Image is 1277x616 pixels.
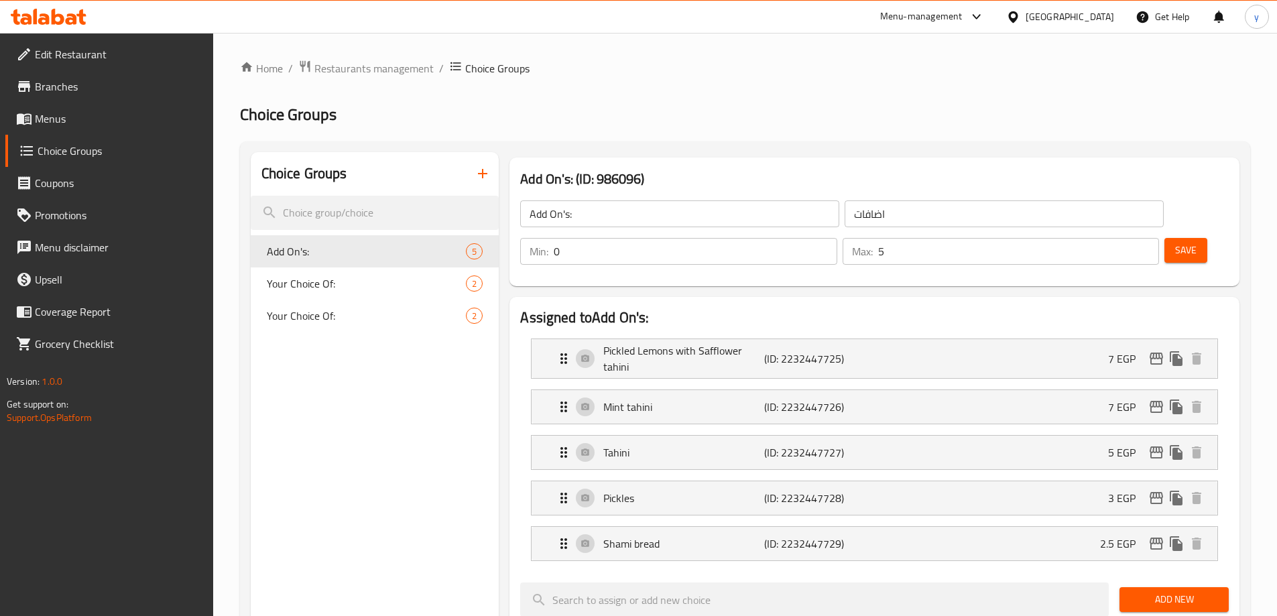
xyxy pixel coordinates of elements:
[35,78,202,95] span: Branches
[1100,536,1146,552] p: 2.5 EGP
[1187,442,1207,463] button: delete
[5,38,213,70] a: Edit Restaurant
[520,333,1229,384] li: Expand
[764,490,871,506] p: (ID: 2232447728)
[1026,9,1114,24] div: [GEOGRAPHIC_DATA]
[5,328,213,360] a: Grocery Checklist
[1108,444,1146,460] p: 5 EGP
[1108,351,1146,367] p: 7 EGP
[530,243,548,259] p: Min:
[35,175,202,191] span: Coupons
[5,103,213,135] a: Menus
[439,60,444,76] li: /
[1130,591,1218,608] span: Add New
[1187,488,1207,508] button: delete
[42,373,62,390] span: 1.0.0
[465,60,530,76] span: Choice Groups
[1166,442,1187,463] button: duplicate
[1119,587,1229,612] button: Add New
[466,275,483,292] div: Choices
[1146,534,1166,554] button: edit
[35,304,202,320] span: Coverage Report
[466,243,483,259] div: Choices
[1166,534,1187,554] button: duplicate
[1187,397,1207,417] button: delete
[267,308,467,324] span: Your Choice Of:
[532,527,1217,560] div: Expand
[35,46,202,62] span: Edit Restaurant
[267,275,467,292] span: Your Choice Of:
[1146,397,1166,417] button: edit
[520,475,1229,521] li: Expand
[520,384,1229,430] li: Expand
[764,444,871,460] p: (ID: 2232447727)
[35,336,202,352] span: Grocery Checklist
[5,199,213,231] a: Promotions
[520,430,1229,475] li: Expand
[251,300,499,332] div: Your Choice Of:2
[466,308,483,324] div: Choices
[1146,349,1166,369] button: edit
[1166,397,1187,417] button: duplicate
[5,296,213,328] a: Coverage Report
[314,60,434,76] span: Restaurants management
[288,60,293,76] li: /
[35,271,202,288] span: Upsell
[240,60,1250,77] nav: breadcrumb
[532,481,1217,515] div: Expand
[880,9,963,25] div: Menu-management
[251,235,499,267] div: Add On's:5
[1146,442,1166,463] button: edit
[251,196,499,230] input: search
[7,409,92,426] a: Support.OpsPlatform
[1254,9,1259,24] span: y
[35,207,202,223] span: Promotions
[1166,488,1187,508] button: duplicate
[1164,238,1207,263] button: Save
[5,263,213,296] a: Upsell
[764,351,871,367] p: (ID: 2232447725)
[240,99,337,129] span: Choice Groups
[1108,399,1146,415] p: 7 EGP
[532,436,1217,469] div: Expand
[467,310,482,322] span: 2
[852,243,873,259] p: Max:
[5,167,213,199] a: Coupons
[467,245,482,258] span: 5
[35,111,202,127] span: Menus
[764,399,871,415] p: (ID: 2232447726)
[532,339,1217,378] div: Expand
[5,135,213,167] a: Choice Groups
[7,395,68,413] span: Get support on:
[251,267,499,300] div: Your Choice Of:2
[1166,349,1187,369] button: duplicate
[240,60,283,76] a: Home
[5,231,213,263] a: Menu disclaimer
[603,343,764,375] p: Pickled Lemons with Safflower tahini
[5,70,213,103] a: Branches
[7,373,40,390] span: Version:
[35,239,202,255] span: Menu disclaimer
[603,536,764,552] p: Shami bread
[267,243,467,259] span: Add On's:
[520,168,1229,190] h3: Add On's: (ID: 986096)
[1187,349,1207,369] button: delete
[520,521,1229,566] li: Expand
[520,308,1229,328] h2: Assigned to Add On's:
[603,444,764,460] p: Tahini
[1146,488,1166,508] button: edit
[467,278,482,290] span: 2
[603,490,764,506] p: Pickles
[1175,242,1197,259] span: Save
[298,60,434,77] a: Restaurants management
[764,536,871,552] p: (ID: 2232447729)
[603,399,764,415] p: Mint tahini
[261,164,347,184] h2: Choice Groups
[532,390,1217,424] div: Expand
[1108,490,1146,506] p: 3 EGP
[38,143,202,159] span: Choice Groups
[1187,534,1207,554] button: delete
